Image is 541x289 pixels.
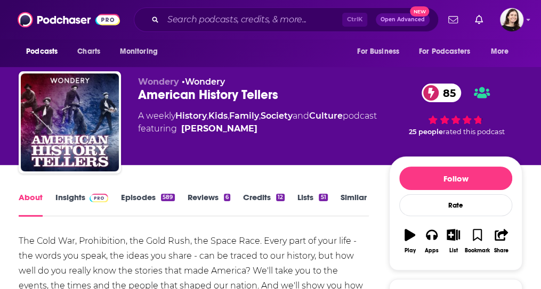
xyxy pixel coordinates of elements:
[112,42,171,62] button: open menu
[500,8,523,31] span: Logged in as lucynalen
[342,13,367,27] span: Ctrl K
[442,222,464,260] button: List
[297,192,327,217] a: Lists51
[161,194,174,201] div: 589
[494,247,508,254] div: Share
[188,192,230,217] a: Reviews6
[425,247,439,254] div: Apps
[21,73,119,171] img: American History Tellers
[77,44,100,59] span: Charts
[138,77,179,87] span: Wondery
[208,111,228,121] a: Kids
[500,8,523,31] button: Show profile menu
[376,13,430,26] button: Open AdvancedNew
[483,42,522,62] button: open menu
[70,42,107,62] a: Charts
[119,44,157,59] span: Monitoring
[381,17,425,22] span: Open Advanced
[228,111,229,121] span: ,
[26,44,58,59] span: Podcasts
[442,128,504,136] span: rated this podcast
[471,11,487,29] a: Show notifications dropdown
[182,77,225,87] span: •
[19,42,71,62] button: open menu
[90,194,108,202] img: Podchaser Pro
[55,192,108,217] a: InsightsPodchaser Pro
[261,111,293,121] a: Society
[229,111,259,121] a: Family
[491,44,509,59] span: More
[399,222,421,260] button: Play
[464,222,490,260] button: Bookmark
[389,77,522,143] div: 85 25 peoplerated this podcast
[408,128,442,136] span: 25 people
[341,192,367,217] a: Similar
[410,6,429,16] span: New
[357,44,399,59] span: For Business
[243,192,285,217] a: Credits12
[224,194,230,201] div: 6
[399,167,512,190] button: Follow
[432,84,461,102] span: 85
[465,247,490,254] div: Bookmark
[18,10,120,30] img: Podchaser - Follow, Share and Rate Podcasts
[405,247,416,254] div: Play
[421,222,443,260] button: Apps
[309,111,343,121] a: Culture
[490,222,512,260] button: Share
[207,111,208,121] span: ,
[138,122,377,135] span: featuring
[422,84,461,102] a: 85
[444,11,462,29] a: Show notifications dropdown
[293,111,309,121] span: and
[163,11,342,28] input: Search podcasts, credits, & more...
[276,194,285,201] div: 12
[19,192,43,217] a: About
[181,122,257,135] a: Lindsay Graham
[138,110,377,135] div: A weekly podcast
[350,42,413,62] button: open menu
[185,77,225,87] a: Wondery
[399,194,512,216] div: Rate
[175,111,207,121] a: History
[449,247,458,254] div: List
[259,111,261,121] span: ,
[500,8,523,31] img: User Profile
[419,44,470,59] span: For Podcasters
[319,194,327,201] div: 51
[134,7,439,32] div: Search podcasts, credits, & more...
[121,192,174,217] a: Episodes589
[412,42,486,62] button: open menu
